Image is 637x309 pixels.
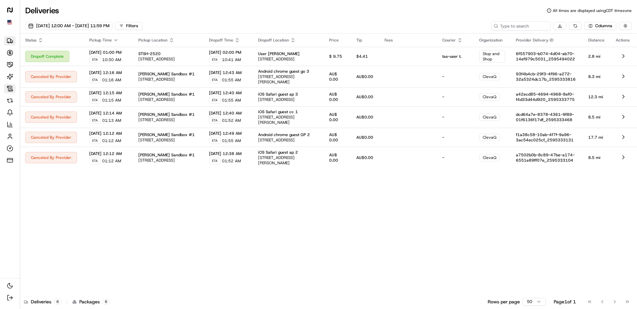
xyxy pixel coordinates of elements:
span: User [PERSON_NAME] [258,51,300,56]
span: iOS Safari guest ap 3 [258,92,298,97]
span: [DATE] 12:12 AM [89,151,128,156]
input: Type to search [491,21,551,31]
span: 01:55 AM [222,138,241,143]
span: - [442,115,444,120]
span: AU$ 0.00 [329,152,338,163]
span: [STREET_ADDRESS][PERSON_NAME] [258,155,295,166]
span: - [442,94,444,100]
h1: Deliveries [25,5,59,16]
div: Distance [588,38,605,43]
span: 01:55 AM [222,98,241,103]
div: ETA [209,97,221,104]
span: [DATE] 02:00 PM [209,50,248,55]
span: [STREET_ADDRESS][PERSON_NAME] [258,115,295,125]
div: Organization [479,38,505,43]
span: 01:12 AM [102,138,121,143]
span: [STREET_ADDRESS] [138,56,175,62]
span: tas-user t. [442,54,461,59]
span: [STREET_ADDRESS] [138,97,175,102]
span: AU$0.00 [356,135,373,140]
button: Refresh [569,22,582,30]
span: AU$ 0.00 [329,132,338,143]
div: ETA [209,158,221,164]
span: Status [25,38,36,43]
span: [DATE] 12:43 AM [209,70,248,75]
span: $ 9.75 [329,54,342,59]
span: f1a38c58-10ab-4f7f-9a96-3ac54ec025cf_2595333131 [516,132,574,143]
span: - [442,135,444,140]
span: Android chrome guest go 3 [258,69,309,74]
img: Flag of us [7,20,12,25]
div: ETA [89,56,101,63]
div: 6 [103,299,110,305]
span: [STREET_ADDRESS] [138,137,175,143]
div: ETA [89,77,101,83]
span: 12.3 mi [588,94,603,100]
span: [DATE] 01:00 PM [89,50,128,55]
span: 6f557903-b074-4d04-ab70-14ef979c5031_2595494022 [516,51,575,62]
div: ClevaQ [479,114,500,121]
span: [DATE] 12:16 AM [89,70,128,75]
div: Packages [72,298,110,305]
span: [DATE] 12:12 AM [89,131,128,136]
span: - [442,155,444,160]
span: [STREET_ADDRESS] [258,97,295,102]
div: Price [329,38,346,43]
span: 01:13 AM [102,118,121,123]
span: Courier [442,38,456,43]
div: Fees [385,38,432,43]
div: Stop and Shop [479,50,505,63]
button: Columns [584,22,616,30]
span: [DATE] 12:14 AM [89,111,128,116]
span: dcd64a7e-8378-4361-9f89-01f6136f17df_2595333468 [516,112,574,122]
span: [PERSON_NAME] Sandbox #1 [138,92,195,97]
span: iOS Safari guest cc 1 [258,109,298,115]
span: AU$0.00 [356,115,373,120]
span: 01:52 AM [222,158,241,164]
span: [STREET_ADDRESS] [138,117,175,122]
div: Provider Delivery ID [516,38,578,43]
span: [STREET_ADDRESS] [258,137,295,143]
div: 6 [54,299,61,305]
div: ETA [209,117,221,124]
span: 01:12 AM [102,158,121,164]
span: [STREET_ADDRESS] [258,56,295,62]
span: [STREET_ADDRESS] [138,77,175,82]
div: Actions [616,38,632,43]
div: ETA [209,137,221,144]
button: [DATE] 12:00 AM - [DATE] 11:59 PM [25,22,112,30]
span: [STREET_ADDRESS] [138,158,175,163]
span: 10:41 AM [222,57,241,62]
span: Dropoff Time [209,38,233,43]
span: Pickup Location [138,38,168,43]
span: [PERSON_NAME] Sandbox #1 [138,112,195,117]
span: 8.5 mi [588,115,601,120]
span: AU$ 0.00 [329,71,338,82]
p: Rows per page [488,298,520,305]
span: a7502b0b-8c89-47be-a174-6551e89ff07e_2595333104 [516,152,575,163]
span: AU$0.00 [356,74,373,79]
div: Filters [126,23,138,29]
div: ETA [89,97,101,104]
span: 01:15 AM [102,98,121,103]
div: ETA [209,56,221,63]
span: [PERSON_NAME] Sandbox #1 [138,132,195,137]
span: [PERSON_NAME] Sandbox #1 [138,152,195,158]
span: Dropoff Location [258,38,289,43]
span: iOS Safari guest ap 2 [258,150,298,155]
span: [DATE] 12:00 AM - [DATE] 11:59 PM [36,23,109,29]
span: AU$0.00 [356,94,373,100]
span: 01:52 AM [222,118,241,123]
span: [PERSON_NAME] Sandbox #1 [138,71,195,77]
span: 93f4b4cb-29f3-4f96-a272-32a5324dc17b_2595333816 [516,71,576,82]
div: ETA [89,137,101,144]
span: All times are displayed using CDT timezone [553,8,632,13]
span: Pickup Time [89,38,112,43]
span: 01:16 AM [102,77,121,83]
div: Deliveries [24,298,61,305]
span: 01:55 AM [222,77,241,83]
span: [DATE] 12:40 AM [209,111,248,116]
div: ClevaQ [479,73,500,80]
span: 17.7 mi [588,135,603,140]
button: Filters [115,22,142,30]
